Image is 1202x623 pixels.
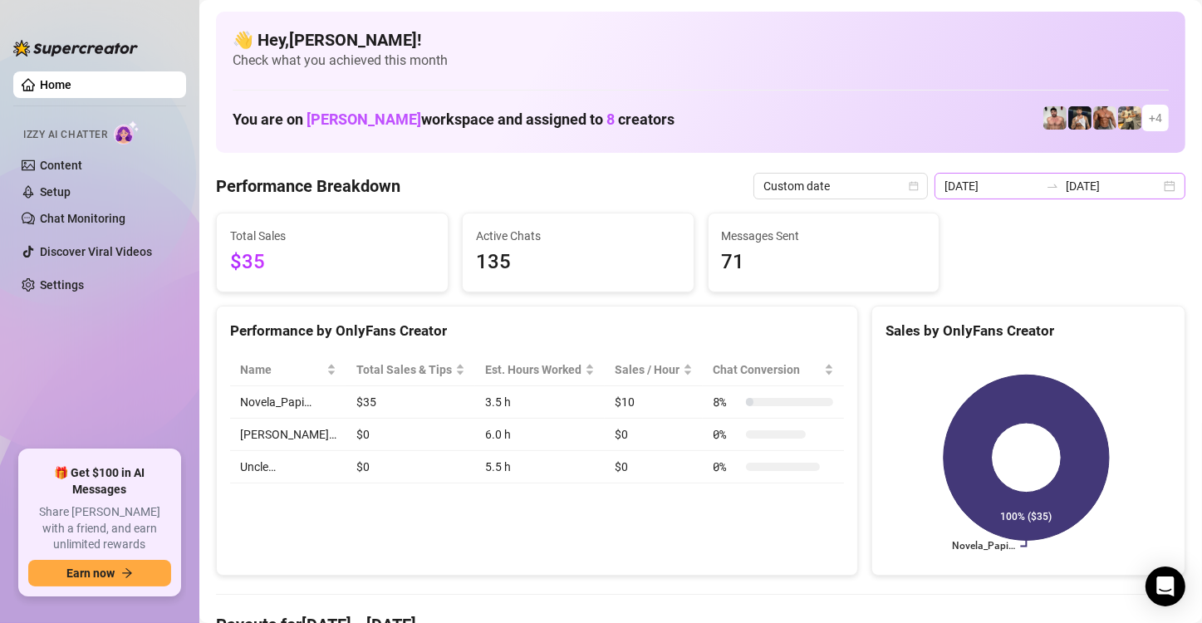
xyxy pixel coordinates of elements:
a: Chat Monitoring [40,212,125,225]
span: Custom date [763,174,918,199]
td: $35 [346,386,475,419]
span: $35 [230,247,434,278]
th: Total Sales & Tips [346,354,475,386]
div: Open Intercom Messenger [1146,567,1185,606]
td: 3.5 h [475,386,605,419]
td: $0 [605,419,703,451]
span: 0 % [713,458,739,476]
span: Earn now [66,567,115,580]
span: Izzy AI Chatter [23,127,107,143]
h1: You are on workspace and assigned to creators [233,110,675,129]
span: Total Sales [230,227,434,245]
a: Home [40,78,71,91]
input: End date [1066,177,1160,195]
td: 6.0 h [475,419,605,451]
span: Check what you achieved this month [233,52,1169,70]
button: Earn nowarrow-right [28,560,171,586]
a: Content [40,159,82,172]
span: 0 % [713,425,739,444]
td: Uncle… [230,451,346,483]
span: [PERSON_NAME] [307,110,421,128]
span: + 4 [1149,109,1162,127]
span: Active Chats [476,227,680,245]
span: Sales / Hour [615,361,679,379]
img: Mr [1118,106,1141,130]
span: arrow-right [121,567,133,579]
span: Share [PERSON_NAME] with a friend, and earn unlimited rewards [28,504,171,553]
span: 8 % [713,393,739,411]
text: Novela_Papi… [952,541,1015,552]
span: 8 [606,110,615,128]
td: $0 [605,451,703,483]
td: $0 [346,451,475,483]
td: $10 [605,386,703,419]
th: Chat Conversion [703,354,843,386]
span: Total Sales & Tips [356,361,452,379]
td: $0 [346,419,475,451]
td: [PERSON_NAME]… [230,419,346,451]
span: 135 [476,247,680,278]
th: Sales / Hour [605,354,703,386]
td: 5.5 h [475,451,605,483]
span: Chat Conversion [713,361,820,379]
h4: Performance Breakdown [216,174,400,198]
img: AI Chatter [114,120,140,145]
span: Messages Sent [722,227,926,245]
span: swap-right [1046,179,1059,193]
span: to [1046,179,1059,193]
div: Performance by OnlyFans Creator [230,320,844,342]
td: Novela_Papi… [230,386,346,419]
div: Sales by OnlyFans Creator [886,320,1171,342]
span: 🎁 Get $100 in AI Messages [28,465,171,498]
img: Beau [1043,106,1067,130]
a: Discover Viral Videos [40,245,152,258]
img: Chris [1068,106,1092,130]
span: calendar [909,181,919,191]
span: Name [240,361,323,379]
th: Name [230,354,346,386]
div: Est. Hours Worked [485,361,581,379]
h4: 👋 Hey, [PERSON_NAME] ! [233,28,1169,52]
img: logo-BBDzfeDw.svg [13,40,138,56]
a: Settings [40,278,84,292]
img: David [1093,106,1116,130]
span: 71 [722,247,926,278]
a: Setup [40,185,71,199]
input: Start date [944,177,1039,195]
